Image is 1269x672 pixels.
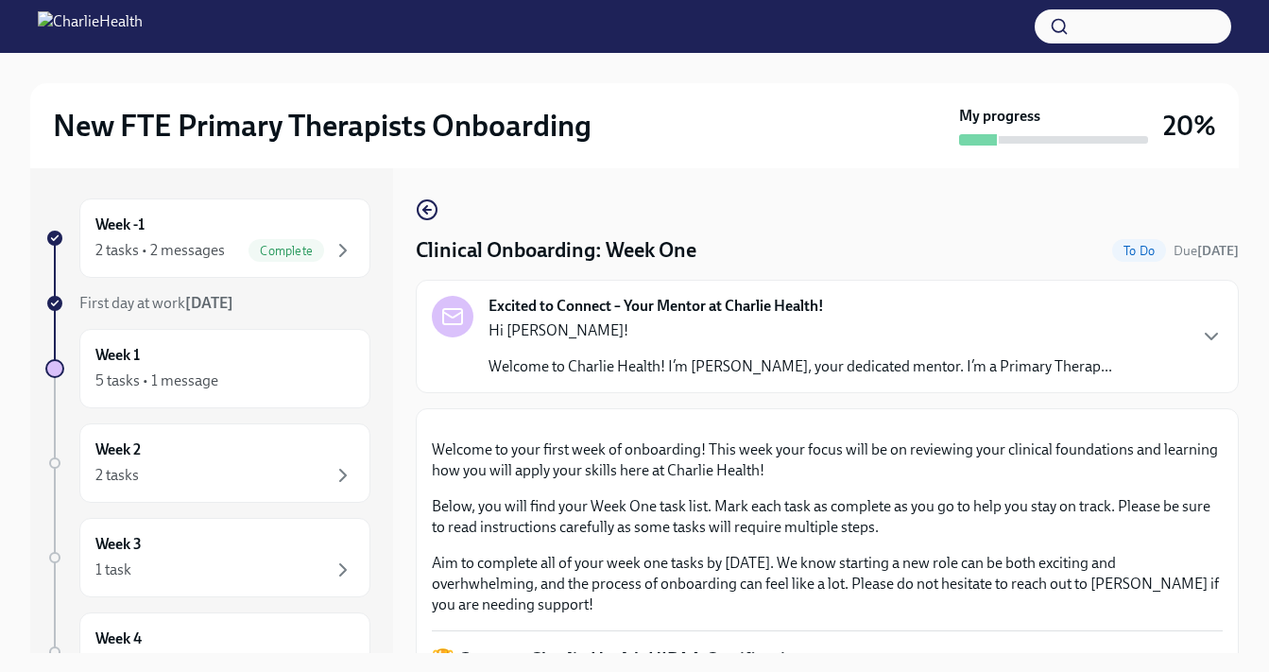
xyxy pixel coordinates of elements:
[432,553,1223,615] p: Aim to complete all of your week one tasks by [DATE]. We know starting a new role can be both exc...
[95,215,145,235] h6: Week -1
[95,439,141,460] h6: Week 2
[432,496,1223,538] p: Below, you will find your Week One task list. Mark each task as complete as you go to help you st...
[45,518,370,597] a: Week 31 task
[1197,243,1239,259] strong: [DATE]
[432,439,1223,481] p: Welcome to your first week of onboarding! This week your focus will be on reviewing your clinical...
[489,320,1112,341] p: Hi [PERSON_NAME]!
[95,370,218,391] div: 5 tasks • 1 message
[95,629,142,649] h6: Week 4
[95,465,139,486] div: 2 tasks
[79,294,233,312] span: First day at work
[432,646,1223,671] p: 🏆 Get your Charlie Health HIPAA Certification
[95,345,140,366] h6: Week 1
[185,294,233,312] strong: [DATE]
[489,296,824,317] strong: Excited to Connect – Your Mentor at Charlie Health!
[38,11,143,42] img: CharlieHealth
[1163,109,1216,143] h3: 20%
[1174,242,1239,260] span: August 24th, 2025 07:00
[53,107,592,145] h2: New FTE Primary Therapists Onboarding
[95,560,131,580] div: 1 task
[95,534,142,555] h6: Week 3
[45,423,370,503] a: Week 22 tasks
[1112,244,1166,258] span: To Do
[416,236,696,265] h4: Clinical Onboarding: Week One
[1174,243,1239,259] span: Due
[249,244,324,258] span: Complete
[489,356,1112,377] p: Welcome to Charlie Health! I’m [PERSON_NAME], your dedicated mentor. I’m a Primary Therap...
[45,329,370,408] a: Week 15 tasks • 1 message
[95,240,225,261] div: 2 tasks • 2 messages
[45,293,370,314] a: First day at work[DATE]
[45,198,370,278] a: Week -12 tasks • 2 messagesComplete
[959,106,1040,127] strong: My progress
